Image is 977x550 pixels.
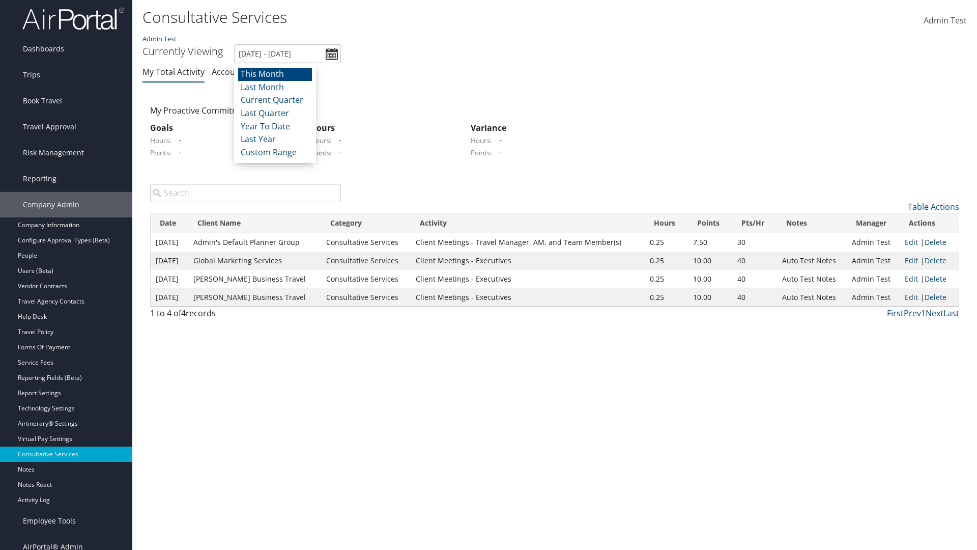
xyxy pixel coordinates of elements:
[921,308,926,319] a: 1
[23,508,76,534] span: Employee Tools
[188,288,322,307] td: [PERSON_NAME] Business Travel
[150,122,173,133] strong: Goals
[847,252,900,270] td: Admin Test
[310,135,332,146] label: Hours:
[411,252,645,270] td: Client Meetings - Executives
[905,292,918,302] a: Edit
[847,270,900,288] td: Admin Test
[645,288,688,307] td: 0.25
[900,288,959,307] td: |
[905,237,918,247] a: Edit
[645,252,688,270] td: 0.25
[908,201,959,212] a: Table Actions
[151,213,188,233] th: Date: activate to sort column ascending
[321,233,411,252] td: Consultative Services
[188,233,322,252] td: Admin's Default Planner Group
[732,288,777,307] td: 40
[924,5,967,37] a: Admin Test
[188,270,322,288] td: [PERSON_NAME] Business Travel
[334,147,341,158] span: -
[924,15,967,26] span: Admin Test
[732,213,777,233] th: Pts/Hr
[645,213,688,233] th: Hours
[688,213,732,233] th: Points
[321,270,411,288] td: Consultative Services
[905,256,918,265] a: Edit
[142,7,692,28] h1: Consultative Services
[238,146,312,159] li: Custom Range
[494,134,502,146] span: -
[688,288,732,307] td: 10.00
[238,94,312,107] li: Current Quarter
[23,192,79,217] span: Company Admin
[238,107,312,120] li: Last Quarter
[904,308,921,319] a: Prev
[777,213,847,233] th: Notes
[238,68,312,81] li: This Month
[471,148,492,158] label: Points:
[238,133,312,146] li: Last Year
[212,66,273,77] a: Account Activity
[471,135,492,146] label: Hours:
[23,88,62,114] span: Book Travel
[925,292,946,302] a: Delete
[181,308,186,319] span: 4
[174,147,181,158] span: -
[151,252,188,270] td: [DATE]
[22,7,124,31] img: airportal-logo.png
[188,252,322,270] td: Global Marketing Services
[150,135,171,146] label: Hours:
[23,62,40,88] span: Trips
[777,252,847,270] td: Auto Test Notes
[188,213,322,233] th: Client Name
[732,270,777,288] td: 40
[23,166,56,191] span: Reporting
[238,120,312,133] li: Year To Date
[847,288,900,307] td: Admin Test
[142,66,205,77] a: My Total Activity
[925,237,946,247] a: Delete
[150,148,171,158] label: Points:
[732,233,777,252] td: 30
[321,288,411,307] td: Consultative Services
[23,114,76,140] span: Travel Approval
[142,34,177,43] a: Admin Test
[142,104,303,117] div: My Proactive Commitment:
[411,288,645,307] td: Client Meetings - Executives
[238,81,312,94] li: Last Month
[174,134,181,146] span: -
[310,148,332,158] label: Points:
[142,44,223,58] h3: Currently Viewing
[900,213,959,233] th: Actions
[310,122,335,133] strong: Hours
[847,233,900,252] td: Admin Test
[905,274,918,284] a: Edit
[151,270,188,288] td: [DATE]
[151,288,188,307] td: [DATE]
[900,252,959,270] td: |
[900,233,959,252] td: |
[151,233,188,252] td: [DATE]
[334,134,341,146] span: -
[321,252,411,270] td: Consultative Services
[688,252,732,270] td: 10.00
[645,270,688,288] td: 0.25
[688,270,732,288] td: 10.00
[150,307,341,324] div: 1 to 4 of records
[234,44,341,63] input: [DATE] - [DATE]
[23,140,84,166] span: Risk Management
[411,233,645,252] td: Client Meetings - Travel Manager, AM, and Team Member(s)
[23,36,64,62] span: Dashboards
[411,213,645,233] th: Activity: activate to sort column ascending
[900,270,959,288] td: |
[887,308,904,319] a: First
[777,288,847,307] td: Auto Test Notes
[645,233,688,252] td: 0.25
[943,308,959,319] a: Last
[150,184,341,202] input: Search
[471,122,506,133] strong: Variance
[411,270,645,288] td: Client Meetings - Executives
[321,213,411,233] th: Category: activate to sort column ascending
[925,256,946,265] a: Delete
[777,270,847,288] td: Auto Test Notes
